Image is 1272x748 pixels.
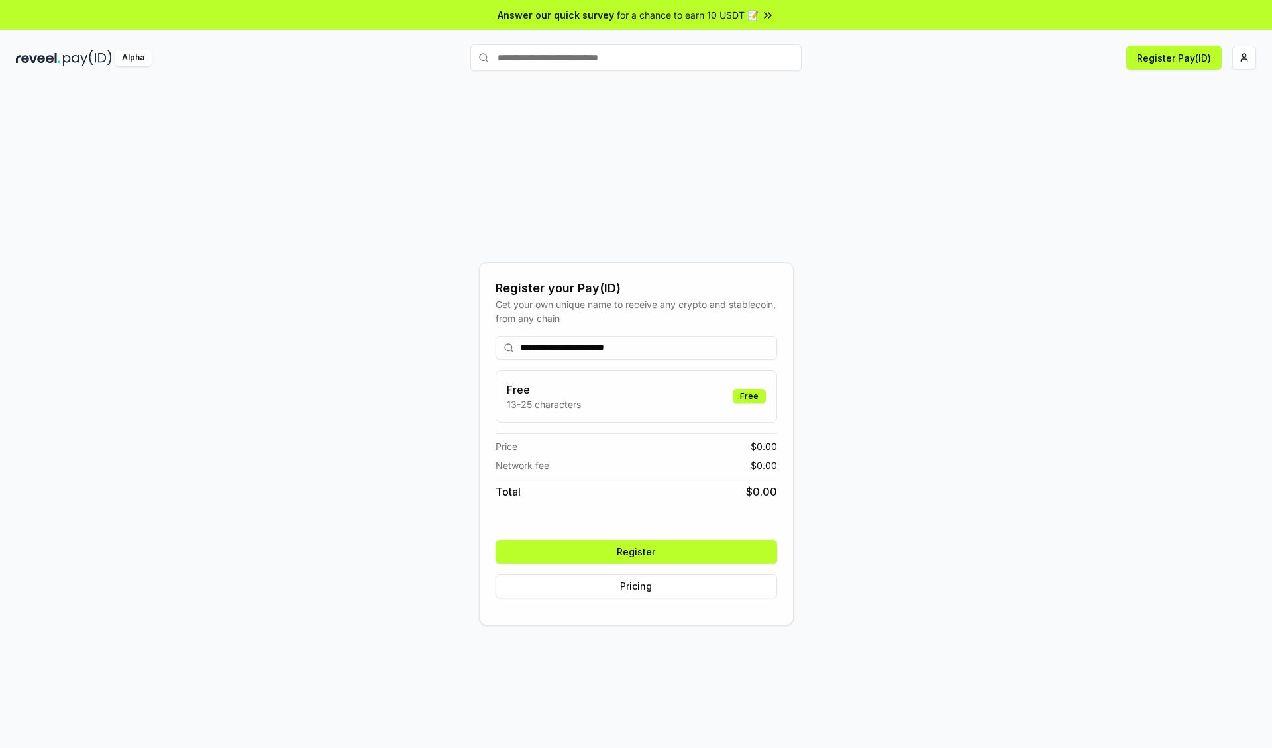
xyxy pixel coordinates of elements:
[751,439,777,453] span: $ 0.00
[746,484,777,500] span: $ 0.00
[16,50,60,66] img: reveel_dark
[498,8,614,22] span: Answer our quick survey
[63,50,112,66] img: pay_id
[496,297,777,325] div: Get your own unique name to receive any crypto and stablecoin, from any chain
[507,382,581,398] h3: Free
[115,50,152,66] div: Alpha
[496,484,521,500] span: Total
[496,540,777,564] button: Register
[496,574,777,598] button: Pricing
[496,458,549,472] span: Network fee
[733,389,766,403] div: Free
[617,8,759,22] span: for a chance to earn 10 USDT 📝
[1126,46,1222,70] button: Register Pay(ID)
[496,279,777,297] div: Register your Pay(ID)
[751,458,777,472] span: $ 0.00
[496,439,517,453] span: Price
[507,398,581,411] p: 13-25 characters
